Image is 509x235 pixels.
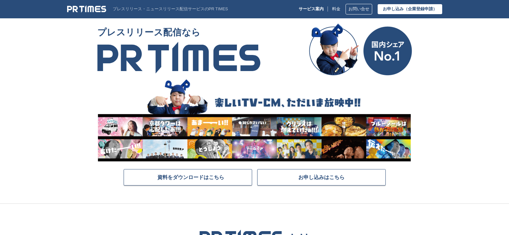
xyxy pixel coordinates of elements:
[257,169,386,185] a: お申し込みはこちら
[124,169,252,185] a: 資料をダウンロードはこちら
[67,5,106,13] img: PR TIMES
[404,6,437,11] span: （企業登録申請）
[309,23,412,76] img: 国内シェア No.1
[113,7,228,12] p: プレスリリース・ニュースリリース配信サービスのPR TIMES
[157,174,224,180] span: 資料をダウンロードはこちら
[97,41,260,74] img: PR TIMES
[97,78,411,161] img: 楽しいTV-CM、ただいま放映中!!
[332,7,340,12] a: 料金
[346,4,372,14] a: お問い合せ
[299,7,324,12] p: サービス案内
[378,4,442,14] a: お申し込み（企業登録申請）
[97,23,260,41] span: プレスリリース配信なら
